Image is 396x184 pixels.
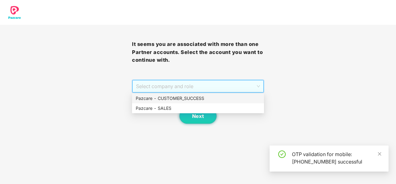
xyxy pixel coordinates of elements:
[132,103,264,113] div: Pazcare - SALES
[377,152,382,156] span: close
[192,113,204,119] span: Next
[136,95,260,102] div: Pazcare - CUSTOMER_SUCCESS
[136,80,260,92] span: Select company and role
[179,108,217,124] button: Next
[132,93,264,103] div: Pazcare - CUSTOMER_SUCCESS
[132,40,264,64] h3: It seems you are associated with more than one Partner accounts. Select the account you want to c...
[278,150,286,158] span: check-circle
[292,150,381,165] div: OTP validation for mobile: [PHONE_NUMBER] successful
[136,105,260,112] div: Pazcare - SALES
